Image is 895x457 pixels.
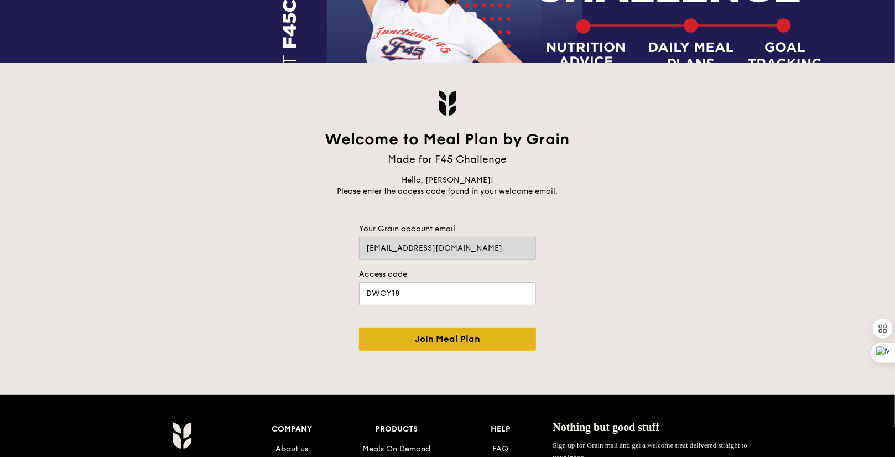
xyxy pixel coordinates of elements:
[359,224,536,235] label: Your Grain account email
[359,328,536,351] input: Join Meal Plan
[359,269,536,280] label: Access code
[492,444,508,454] a: FAQ
[449,422,553,437] div: Help
[438,90,457,116] img: Grain logo
[315,129,580,149] div: Welcome to Meal Plan by Grain
[344,422,449,437] div: Products
[362,444,430,454] a: Meals On Demand
[315,175,580,197] p: Hello, [PERSON_NAME]! Please enter the access code found in your welcome email.
[172,422,191,449] img: Grain
[240,422,344,437] div: Company
[553,421,659,433] span: Nothing but good stuff
[275,444,308,454] a: About us
[315,152,580,167] div: Made for F45 Challenge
